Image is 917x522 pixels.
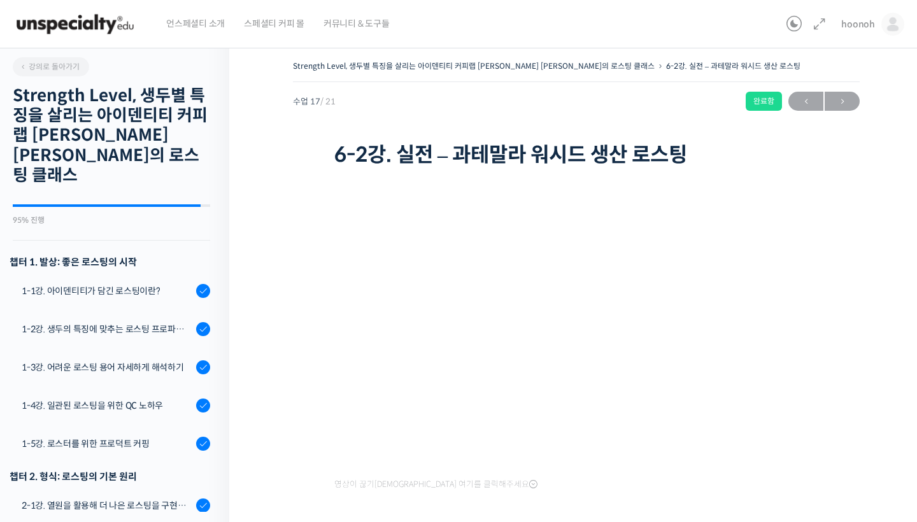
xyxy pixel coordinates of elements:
div: 1-5강. 로스터를 위한 프로덕트 커핑 [22,437,192,451]
a: Strength Level, 생두별 특징을 살리는 아이덴티티 커피랩 [PERSON_NAME] [PERSON_NAME]의 로스팅 클래스 [293,61,655,71]
div: 1-3강. 어려운 로스팅 용어 자세하게 해석하기 [22,360,192,374]
span: hoonoh [841,18,875,30]
div: 1-4강. 일관된 로스팅을 위한 QC 노하우 [22,399,192,413]
span: 수업 17 [293,97,336,106]
h2: Strength Level, 생두별 특징을 살리는 아이덴티티 커피랩 [PERSON_NAME] [PERSON_NAME]의 로스팅 클래스 [13,86,210,185]
h3: 챕터 1. 발상: 좋은 로스팅의 시작 [10,253,210,271]
div: 완료함 [746,92,782,111]
span: 영상이 끊기[DEMOGRAPHIC_DATA] 여기를 클릭해주세요 [334,479,537,490]
a: ←이전 [788,92,823,111]
span: → [825,93,860,110]
div: 95% 진행 [13,216,210,224]
span: / 21 [320,96,336,107]
span: 강의로 돌아가기 [19,62,80,71]
div: 1-2강. 생두의 특징에 맞추는 로스팅 프로파일 'Stength Level' [22,322,192,336]
a: 6-2강. 실전 – 과테말라 워시드 생산 로스팅 [666,61,800,71]
div: 1-1강. 아이덴티티가 담긴 로스팅이란? [22,284,192,298]
div: 챕터 2. 형식: 로스팅의 기본 원리 [10,468,210,485]
h1: 6-2강. 실전 – 과테말라 워시드 생산 로스팅 [334,143,818,167]
span: ← [788,93,823,110]
a: 다음→ [825,92,860,111]
a: 강의로 돌아가기 [13,57,89,76]
div: 2-1강. 열원을 활용해 더 나은 로스팅을 구현하는 방법 [22,498,192,512]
